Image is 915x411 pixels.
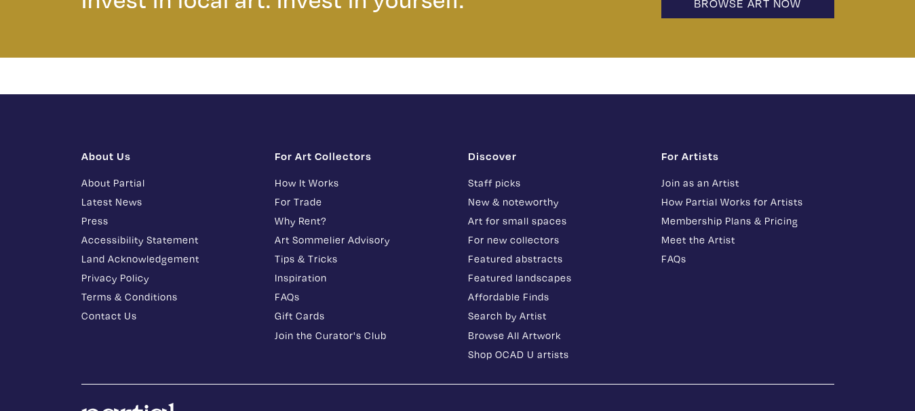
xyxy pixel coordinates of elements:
[661,175,834,191] a: Join as an Artist
[468,328,641,343] a: Browse All Artwork
[468,308,641,324] a: Search by Artist
[661,194,834,210] a: How Partial Works for Artists
[81,308,254,324] a: Contact Us
[81,270,254,286] a: Privacy Policy
[275,175,448,191] a: How It Works
[81,213,254,229] a: Press
[468,251,641,267] a: Featured abstracts
[468,213,641,229] a: Art for small spaces
[275,270,448,286] a: Inspiration
[81,251,254,267] a: Land Acknowledgement
[275,213,448,229] a: Why Rent?
[661,232,834,248] a: Meet the Artist
[275,308,448,324] a: Gift Cards
[81,149,254,163] h1: About Us
[661,149,834,163] h1: For Artists
[468,175,641,191] a: Staff picks
[468,347,641,362] a: Shop OCAD U artists
[275,289,448,305] a: FAQs
[275,328,448,343] a: Join the Curator's Club
[468,270,641,286] a: Featured landscapes
[661,251,834,267] a: FAQs
[468,289,641,305] a: Affordable Finds
[275,149,448,163] h1: For Art Collectors
[275,251,448,267] a: Tips & Tricks
[275,194,448,210] a: For Trade
[81,289,254,305] a: Terms & Conditions
[81,175,254,191] a: About Partial
[661,213,834,229] a: Membership Plans & Pricing
[275,232,448,248] a: Art Sommelier Advisory
[468,232,641,248] a: For new collectors
[468,194,641,210] a: New & noteworthy
[81,232,254,248] a: Accessibility Statement
[468,149,641,163] h1: Discover
[81,194,254,210] a: Latest News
